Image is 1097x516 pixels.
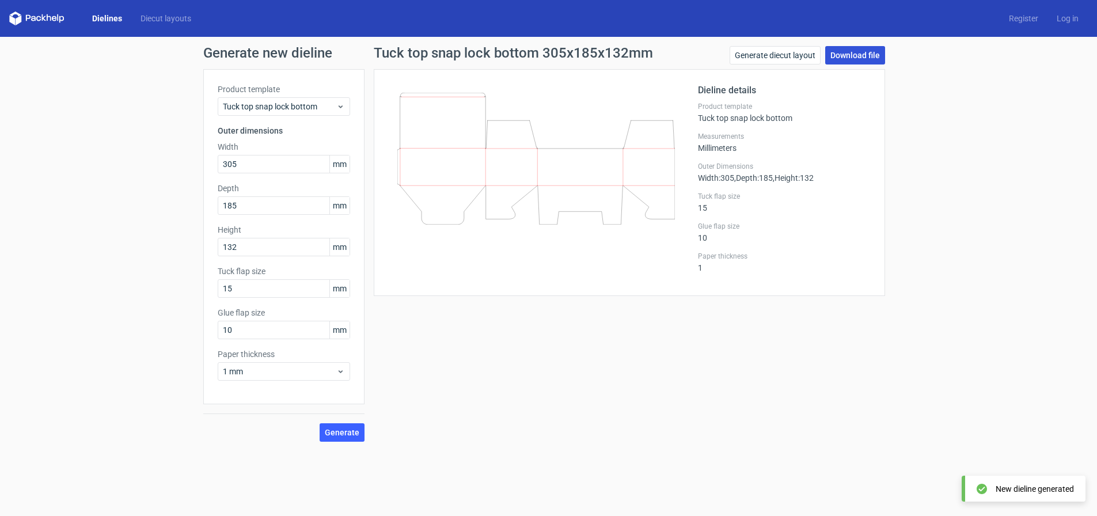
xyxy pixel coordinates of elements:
[320,423,365,442] button: Generate
[698,162,871,171] label: Outer Dimensions
[329,155,350,173] span: mm
[734,173,773,183] span: , Depth : 185
[218,183,350,194] label: Depth
[218,265,350,277] label: Tuck flap size
[773,173,814,183] span: , Height : 132
[218,307,350,318] label: Glue flap size
[218,125,350,136] h3: Outer dimensions
[698,222,871,242] div: 10
[329,321,350,339] span: mm
[203,46,894,60] h1: Generate new dieline
[698,173,734,183] span: Width : 305
[996,483,1074,495] div: New dieline generated
[698,84,871,97] h2: Dieline details
[218,84,350,95] label: Product template
[698,102,871,111] label: Product template
[698,252,871,261] label: Paper thickness
[698,192,871,201] label: Tuck flap size
[329,280,350,297] span: mm
[218,141,350,153] label: Width
[30,30,127,39] div: Domain: [DOMAIN_NAME]
[218,348,350,360] label: Paper thickness
[374,46,653,60] h1: Tuck top snap lock bottom 305x185x132mm
[131,13,200,24] a: Diecut layouts
[44,68,103,75] div: Domain Overview
[698,222,871,231] label: Glue flap size
[1000,13,1047,24] a: Register
[730,46,821,64] a: Generate diecut layout
[698,132,871,153] div: Millimeters
[127,68,194,75] div: Keywords by Traffic
[218,224,350,236] label: Height
[825,46,885,64] a: Download file
[31,67,40,76] img: tab_domain_overview_orange.svg
[83,13,131,24] a: Dielines
[18,18,28,28] img: logo_orange.svg
[223,101,336,112] span: Tuck top snap lock bottom
[329,197,350,214] span: mm
[115,67,124,76] img: tab_keywords_by_traffic_grey.svg
[329,238,350,256] span: mm
[32,18,56,28] div: v 4.0.25
[698,252,871,272] div: 1
[698,102,871,123] div: Tuck top snap lock bottom
[18,30,28,39] img: website_grey.svg
[325,428,359,437] span: Generate
[698,192,871,213] div: 15
[223,366,336,377] span: 1 mm
[1047,13,1088,24] a: Log in
[698,132,871,141] label: Measurements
